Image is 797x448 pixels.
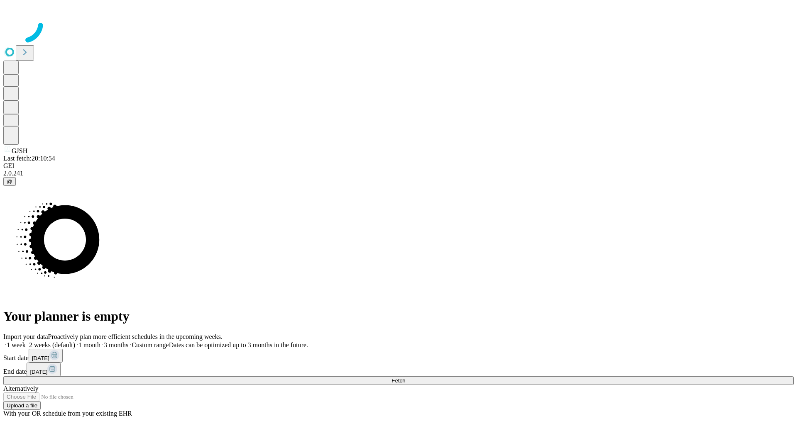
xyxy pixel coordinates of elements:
[3,410,132,417] span: With your OR schedule from your existing EHR
[7,341,26,348] span: 1 week
[3,333,48,340] span: Import your data
[104,341,128,348] span: 3 months
[3,401,41,410] button: Upload a file
[29,349,63,363] button: [DATE]
[30,369,47,375] span: [DATE]
[3,309,794,324] h1: Your planner is empty
[3,349,794,363] div: Start date
[29,341,75,348] span: 2 weeks (default)
[12,147,27,154] span: GJSH
[3,376,794,385] button: Fetch
[3,170,794,177] div: 2.0.241
[3,363,794,376] div: End date
[78,341,100,348] span: 1 month
[3,385,38,392] span: Alternatively
[391,377,405,384] span: Fetch
[169,341,308,348] span: Dates can be optimized up to 3 months in the future.
[7,178,12,185] span: @
[3,155,55,162] span: Last fetch: 20:10:54
[48,333,222,340] span: Proactively plan more efficient schedules in the upcoming weeks.
[32,355,49,361] span: [DATE]
[3,162,794,170] div: GEI
[3,177,16,186] button: @
[27,363,61,376] button: [DATE]
[132,341,169,348] span: Custom range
